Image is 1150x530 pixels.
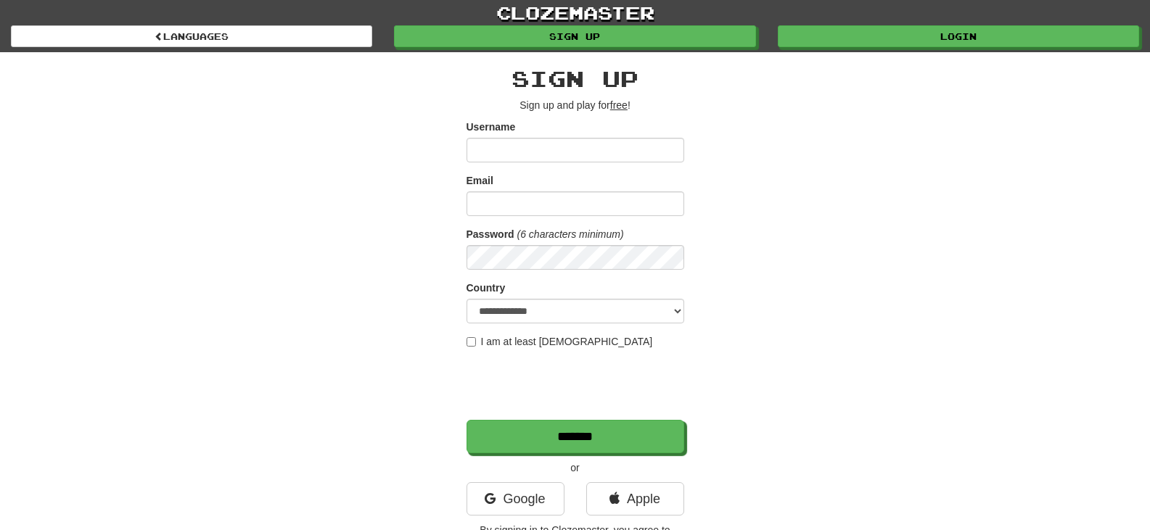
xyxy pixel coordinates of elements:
em: (6 characters minimum) [517,228,624,240]
label: Username [467,120,516,134]
label: I am at least [DEMOGRAPHIC_DATA] [467,334,653,349]
p: or [467,460,684,475]
a: Login [778,25,1139,47]
label: Country [467,281,506,295]
iframe: reCAPTCHA [467,356,687,413]
u: free [610,99,628,111]
a: Google [467,482,564,515]
label: Password [467,227,514,241]
a: Languages [11,25,372,47]
p: Sign up and play for ! [467,98,684,112]
input: I am at least [DEMOGRAPHIC_DATA] [467,337,476,347]
label: Email [467,173,493,188]
a: Sign up [394,25,755,47]
h2: Sign up [467,67,684,91]
a: Apple [586,482,684,515]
